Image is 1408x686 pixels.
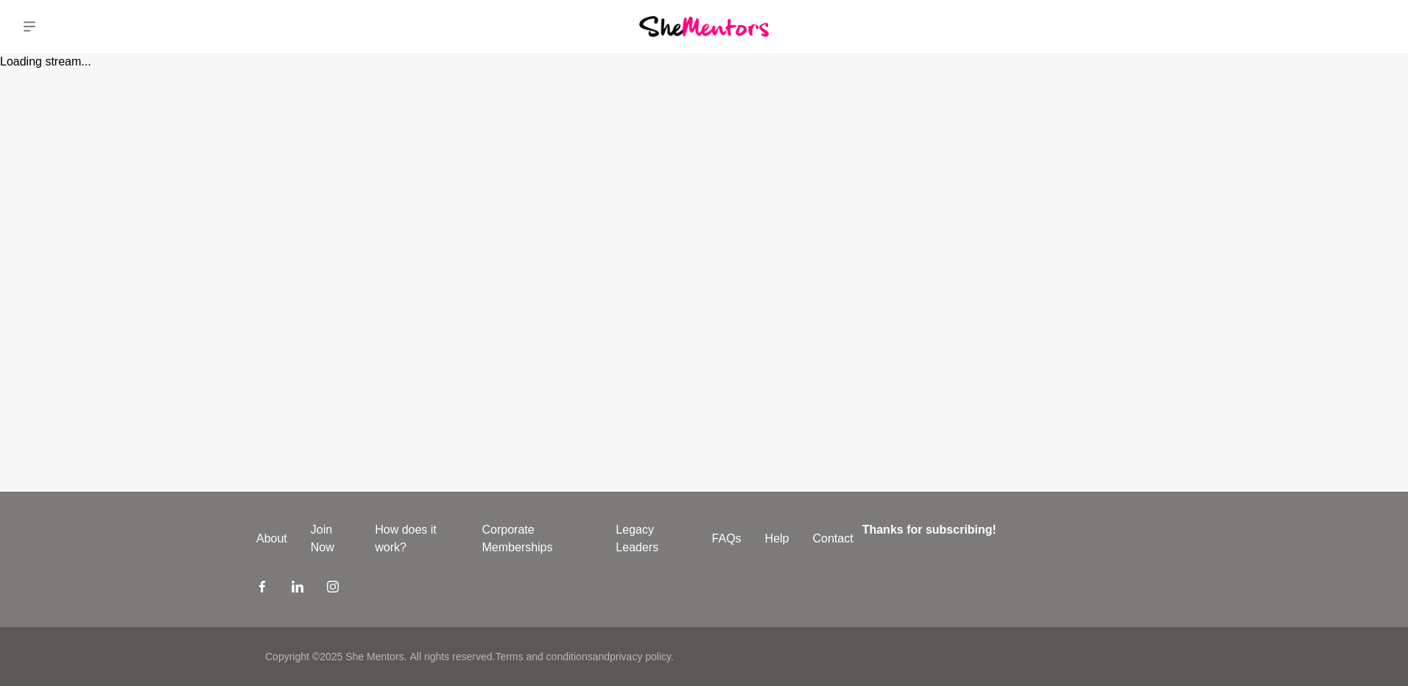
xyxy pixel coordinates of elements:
[256,580,268,598] a: Facebook
[244,530,299,548] a: About
[639,16,769,36] img: She Mentors Logo
[753,530,801,548] a: Help
[1355,9,1390,44] a: Fiona Spink
[327,580,339,598] a: Instagram
[470,521,604,556] a: Corporate Memberships
[265,649,406,665] p: Copyright © 2025 She Mentors .
[292,580,303,598] a: LinkedIn
[862,521,1143,539] h4: Thanks for subscribing!
[610,651,671,662] a: privacy policy
[604,521,700,556] a: Legacy Leaders
[700,530,753,548] a: FAQs
[363,521,470,556] a: How does it work?
[495,651,592,662] a: Terms and conditions
[299,521,363,556] a: Join Now
[409,649,673,665] p: All rights reserved. and .
[801,530,865,548] a: Contact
